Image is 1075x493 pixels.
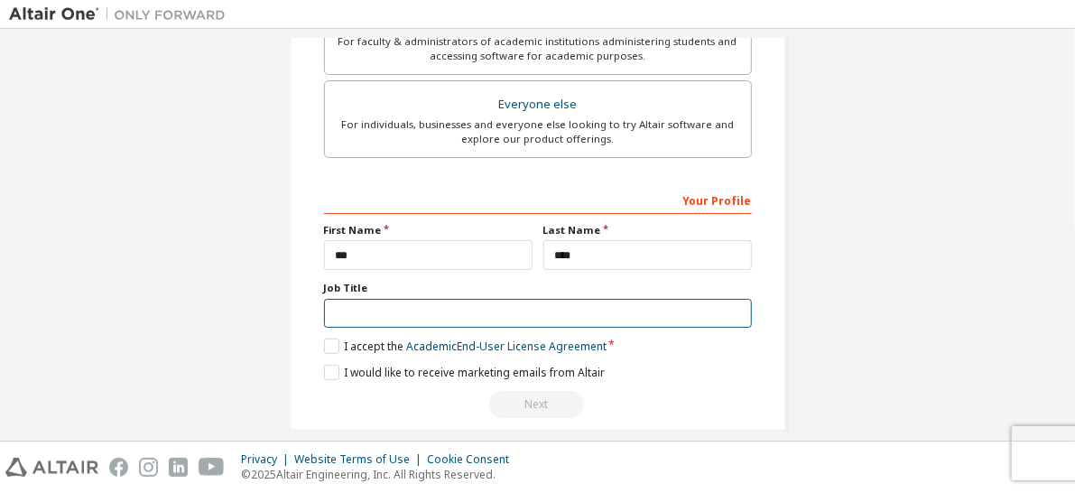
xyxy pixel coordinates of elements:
label: I accept the [324,339,607,354]
div: For individuals, businesses and everyone else looking to try Altair software and explore our prod... [336,117,740,146]
div: Read and acccept EULA to continue [324,391,752,418]
label: I would like to receive marketing emails from Altair [324,365,605,380]
img: youtube.svg [199,458,225,477]
img: altair_logo.svg [5,458,98,477]
label: First Name [324,223,533,237]
div: Your Profile [324,185,752,214]
label: Last Name [543,223,752,237]
img: instagram.svg [139,458,158,477]
div: Website Terms of Use [294,452,427,467]
div: For faculty & administrators of academic institutions administering students and accessing softwa... [336,34,740,63]
div: Everyone else [336,92,740,117]
div: Privacy [241,452,294,467]
img: facebook.svg [109,458,128,477]
img: linkedin.svg [169,458,188,477]
a: Academic End-User License Agreement [406,339,607,354]
p: © 2025 Altair Engineering, Inc. All Rights Reserved. [241,467,520,482]
img: Altair One [9,5,235,23]
label: Job Title [324,281,752,295]
div: Cookie Consent [427,452,520,467]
